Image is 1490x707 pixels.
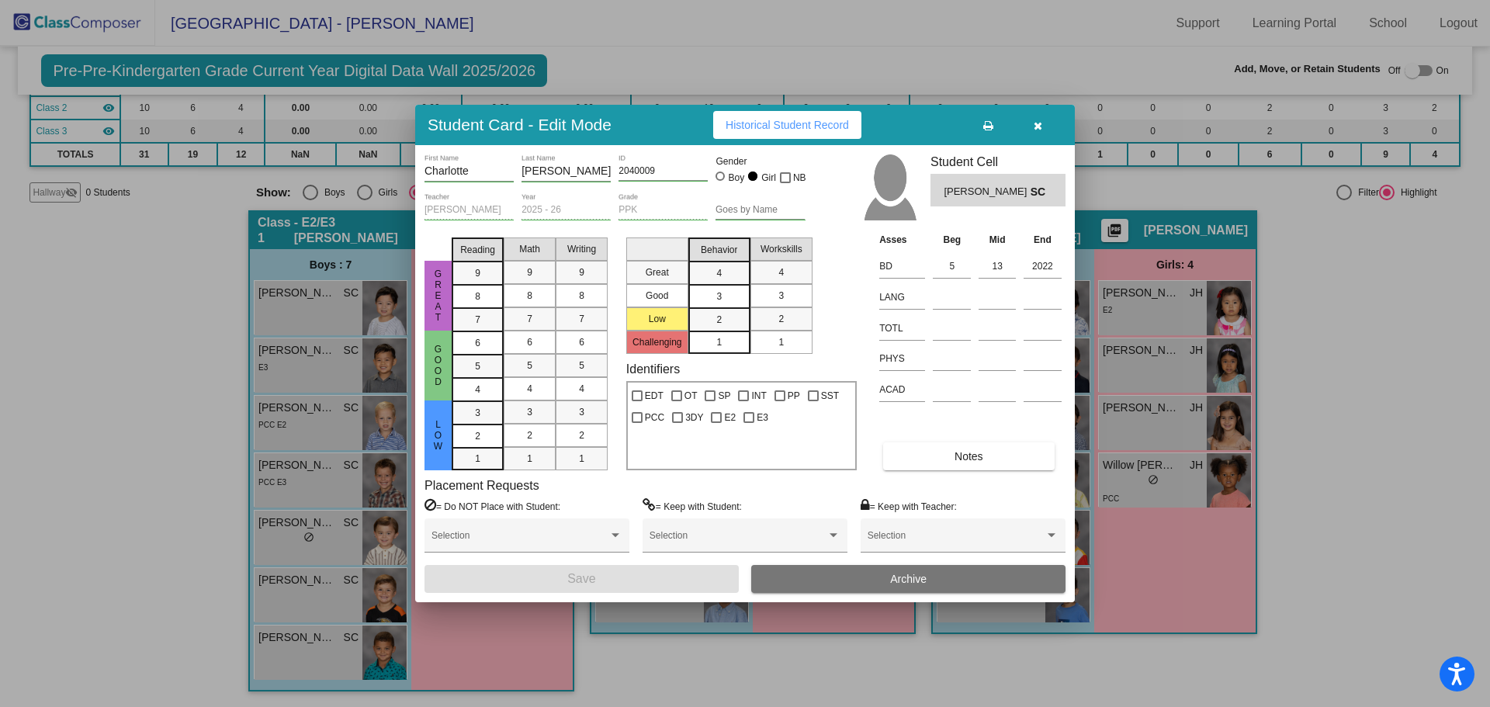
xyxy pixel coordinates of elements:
span: 9 [579,265,584,279]
span: INT [751,386,766,405]
span: SP [718,386,730,405]
span: NB [793,168,806,187]
span: 2 [579,428,584,442]
span: Notes [955,450,983,463]
span: 6 [475,336,480,350]
span: 7 [475,313,480,327]
button: Notes [883,442,1054,470]
button: Historical Student Record [713,111,861,139]
span: 4 [475,383,480,397]
label: = Keep with Teacher: [861,498,957,514]
span: 3 [716,289,722,303]
span: 6 [527,335,532,349]
th: Asses [875,231,929,248]
button: Save [424,565,739,593]
span: 3 [579,405,584,419]
span: [PERSON_NAME] [944,184,1030,200]
span: 7 [579,312,584,326]
span: SC [1031,184,1052,200]
span: SST [821,386,839,405]
input: assessment [879,255,925,278]
span: Reading [460,243,495,257]
span: 2 [716,313,722,327]
span: 7 [527,312,532,326]
span: 8 [579,289,584,303]
span: 1 [475,452,480,466]
span: 8 [527,289,532,303]
span: E2 [724,408,736,427]
input: assessment [879,286,925,309]
span: PCC [645,408,664,427]
mat-label: Gender [716,154,805,168]
h3: Student Card - Edit Mode [428,115,612,134]
span: EDT [645,386,664,405]
input: assessment [879,378,925,401]
span: 6 [579,335,584,349]
span: Save [567,572,595,585]
span: 4 [716,266,722,280]
span: Behavior [701,243,737,257]
span: 1 [527,452,532,466]
label: = Keep with Student: [643,498,742,514]
span: 5 [579,359,584,373]
input: teacher [424,205,514,216]
span: 8 [475,289,480,303]
span: 4 [778,265,784,279]
input: goes by name [716,205,805,216]
span: 5 [527,359,532,373]
span: 3DY [685,408,703,427]
span: 1 [579,452,584,466]
span: Historical Student Record [726,119,849,131]
span: 3 [527,405,532,419]
input: Enter ID [619,166,708,177]
input: year [521,205,611,216]
label: Placement Requests [424,478,539,493]
span: PP [788,386,800,405]
input: assessment [879,347,925,370]
span: E3 [757,408,768,427]
th: Beg [929,231,975,248]
span: 3 [475,406,480,420]
span: Great [431,269,445,323]
input: assessment [879,317,925,340]
th: End [1020,231,1066,248]
div: Boy [728,171,745,185]
span: 1 [716,335,722,349]
span: Workskills [761,242,802,256]
span: Math [519,242,540,256]
span: Archive [890,573,927,585]
label: = Do NOT Place with Student: [424,498,560,514]
span: 4 [579,382,584,396]
span: 4 [527,382,532,396]
span: 2 [475,429,480,443]
span: 2 [527,428,532,442]
span: Good [431,344,445,387]
span: 3 [778,289,784,303]
h3: Student Cell [930,154,1066,169]
span: 2 [778,312,784,326]
span: 9 [527,265,532,279]
span: OT [684,386,698,405]
button: Archive [751,565,1066,593]
span: 5 [475,359,480,373]
span: Low [431,419,445,452]
div: Girl [761,171,776,185]
span: Writing [567,242,596,256]
label: Identifiers [626,362,680,376]
input: grade [619,205,708,216]
span: 9 [475,266,480,280]
th: Mid [975,231,1020,248]
span: 1 [778,335,784,349]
